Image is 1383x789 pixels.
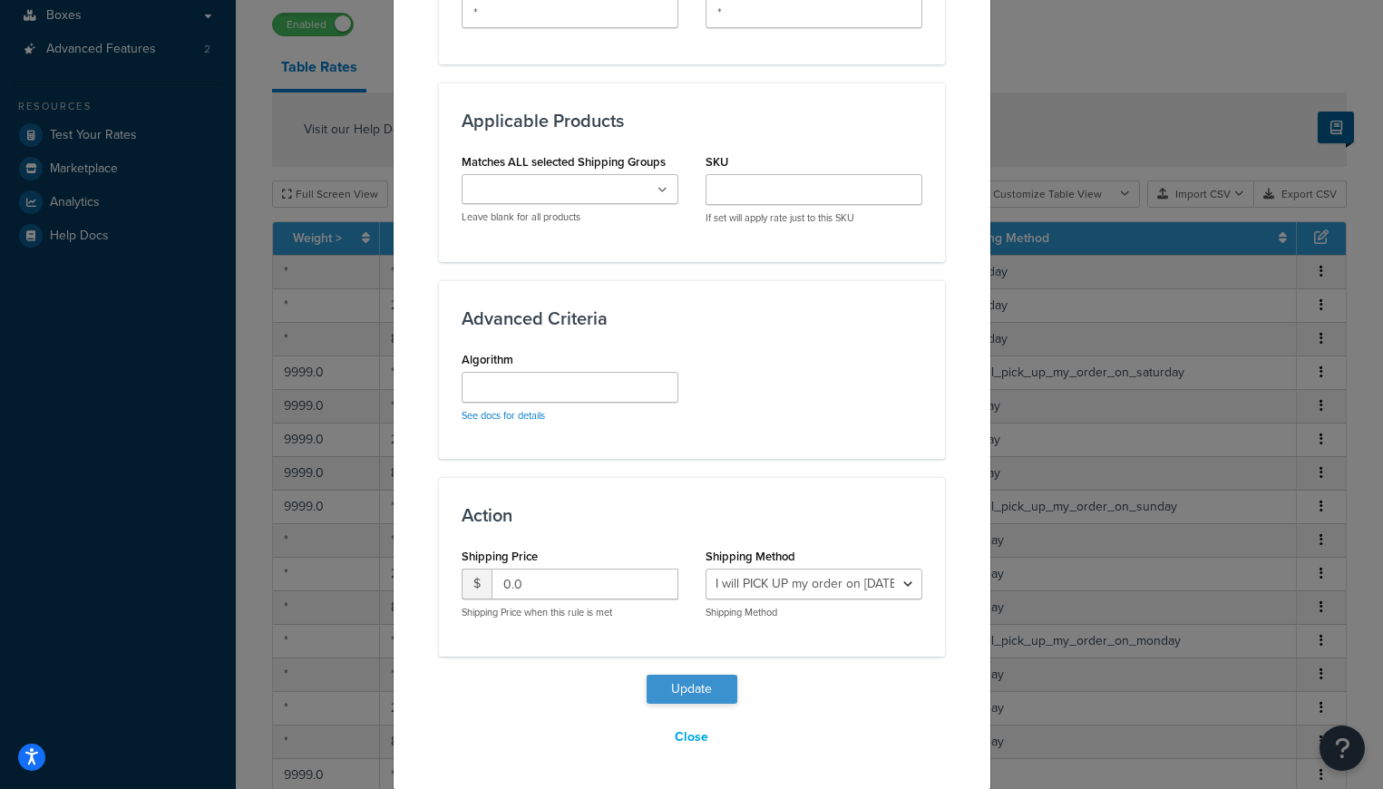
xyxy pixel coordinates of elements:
[706,550,795,563] label: Shipping Method
[706,211,922,225] p: If set will apply rate just to this SKU
[462,408,545,423] a: See docs for details
[462,353,513,366] label: Algorithm
[663,722,720,753] button: Close
[706,155,728,169] label: SKU
[462,606,678,619] p: Shipping Price when this rule is met
[462,155,666,169] label: Matches ALL selected Shipping Groups
[706,606,922,619] p: Shipping Method
[462,210,678,224] p: Leave blank for all products
[462,308,922,328] h3: Advanced Criteria
[462,569,492,599] span: $
[462,505,922,525] h3: Action
[647,675,737,704] button: Update
[462,550,538,563] label: Shipping Price
[462,111,922,131] h3: Applicable Products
